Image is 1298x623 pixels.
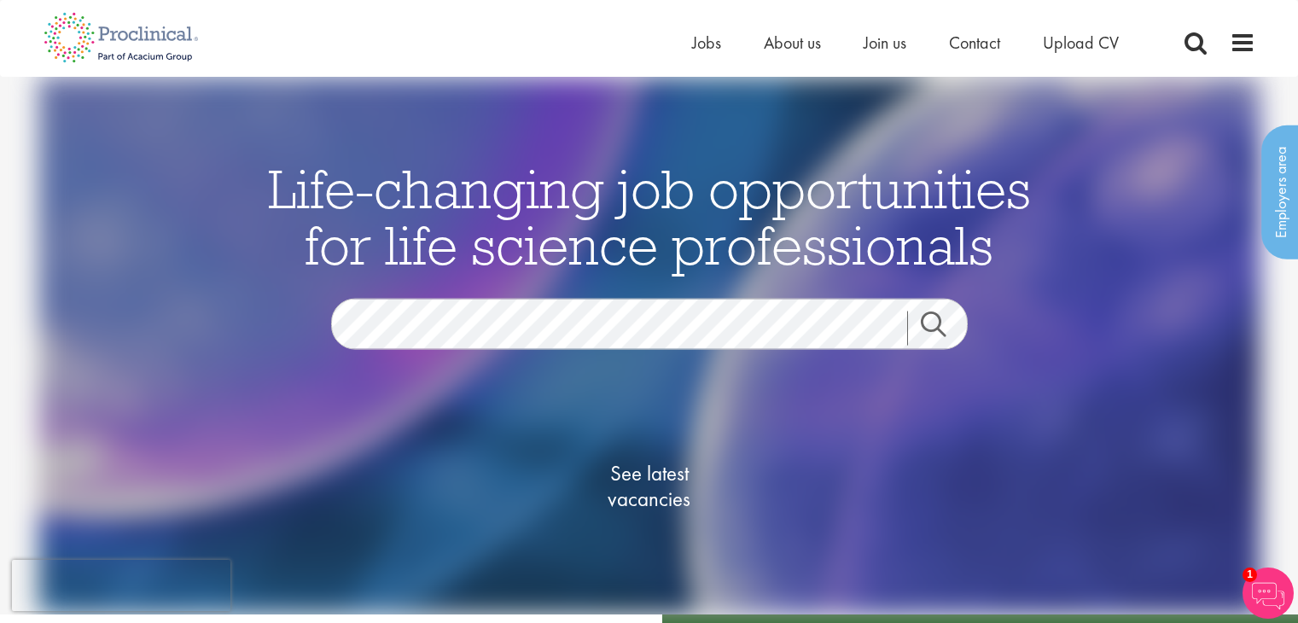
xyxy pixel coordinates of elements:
[564,460,735,511] span: See latest vacancies
[907,311,981,345] a: Job search submit button
[268,154,1031,278] span: Life-changing job opportunities for life science professionals
[1043,32,1119,54] a: Upload CV
[692,32,721,54] a: Jobs
[764,32,821,54] a: About us
[949,32,1000,54] a: Contact
[1243,568,1257,582] span: 1
[864,32,906,54] a: Join us
[1243,568,1294,619] img: Chatbot
[38,77,1260,614] img: candidate home
[12,560,230,611] iframe: reCAPTCHA
[564,392,735,579] a: See latestvacancies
